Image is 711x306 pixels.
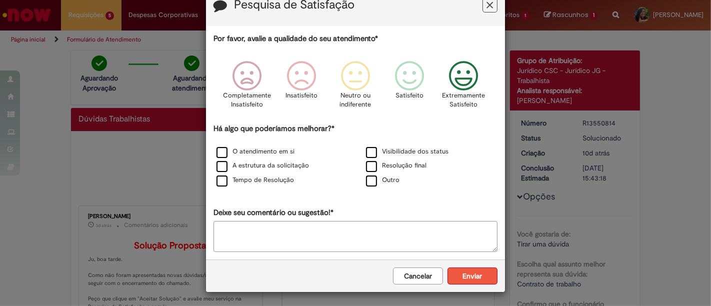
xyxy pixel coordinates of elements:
div: Extremamente Satisfeito [438,53,489,122]
div: Completamente Insatisfeito [221,53,272,122]
div: Há algo que poderíamos melhorar?* [213,123,497,188]
p: Extremamente Satisfeito [442,91,485,109]
button: Enviar [447,267,497,284]
label: Outro [366,175,399,185]
label: O atendimento em si [216,147,294,156]
div: Satisfeito [384,53,435,122]
label: A estrutura da solicitação [216,161,309,170]
label: Resolução final [366,161,426,170]
button: Cancelar [393,267,443,284]
p: Satisfeito [395,91,423,100]
div: Insatisfeito [276,53,327,122]
p: Completamente Insatisfeito [223,91,271,109]
label: Deixe seu comentário ou sugestão!* [213,207,333,218]
label: Por favor, avalie a qualidade do seu atendimento* [213,33,378,44]
label: Visibilidade dos status [366,147,448,156]
p: Insatisfeito [285,91,317,100]
label: Tempo de Resolução [216,175,294,185]
p: Neutro ou indiferente [337,91,373,109]
div: Neutro ou indiferente [330,53,381,122]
